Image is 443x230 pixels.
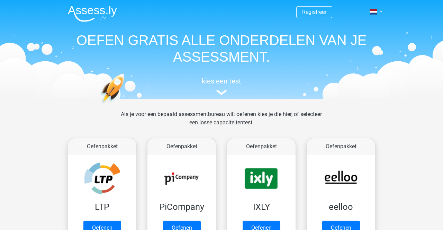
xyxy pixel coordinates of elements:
a: kies een test [62,77,381,95]
a: Registreer [302,9,326,15]
img: Assessly [68,6,117,22]
h1: OEFEN GRATIS ALLE ONDERDELEN VAN JE ASSESSMENT. [62,32,381,65]
div: Als je voor een bepaald assessmentbureau wilt oefenen kies je die hier, of selecteer een losse ca... [115,110,327,135]
img: oefenen [100,73,151,136]
h5: kies een test [62,77,381,85]
img: assessment [216,90,227,95]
